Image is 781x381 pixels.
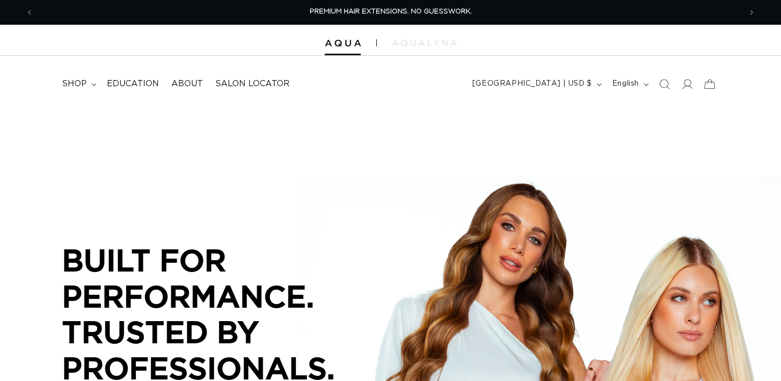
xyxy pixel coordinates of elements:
[466,74,606,94] button: [GEOGRAPHIC_DATA] | USD $
[18,3,41,22] button: Previous announcement
[209,72,296,96] a: Salon Locator
[215,78,290,89] span: Salon Locator
[740,3,763,22] button: Next announcement
[165,72,209,96] a: About
[107,78,159,89] span: Education
[653,73,676,96] summary: Search
[62,78,87,89] span: shop
[472,78,592,89] span: [GEOGRAPHIC_DATA] | USD $
[612,78,639,89] span: English
[171,78,203,89] span: About
[325,40,361,47] img: Aqua Hair Extensions
[56,72,101,96] summary: shop
[392,40,457,46] img: aqualyna.com
[606,74,653,94] button: English
[310,8,472,15] span: PREMIUM HAIR EXTENSIONS. NO GUESSWORK.
[101,72,165,96] a: Education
